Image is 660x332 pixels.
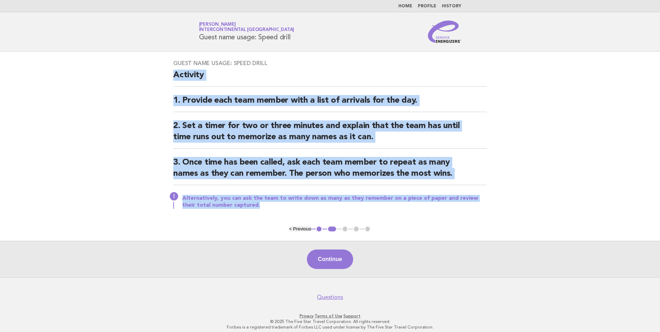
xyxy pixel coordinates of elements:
[117,319,543,324] p: © 2025 The Five Star Travel Corporation. All rights reserved.
[117,324,543,330] p: Forbes is a registered trademark of Forbes LLC used under license by The Five Star Travel Corpora...
[173,70,487,87] h2: Activity
[398,4,412,8] a: Home
[343,314,360,318] a: Support
[442,4,461,8] a: History
[307,250,353,269] button: Continue
[316,226,323,232] button: 1
[315,314,342,318] a: Terms of Use
[327,226,337,232] button: 2
[173,120,487,149] h2: 2. Set a timer for two or three minutes and explain that the team has until time runs out to memo...
[173,60,487,67] h3: Guest name usage: Speed drill
[317,294,343,301] a: Questions
[199,23,294,41] h1: Guest name usage: Speed drill
[428,21,461,43] img: Service Energizers
[199,22,294,32] a: [PERSON_NAME]InterContinental [GEOGRAPHIC_DATA]
[173,157,487,185] h2: 3. Once time has been called, ask each team member to repeat as many names as they can remember. ...
[182,195,487,209] p: Alternatively, you can ask the team to write down as many as they remember on a piece of paper an...
[300,314,313,318] a: Privacy
[173,95,487,112] h2: 1. Provide each team member with a list of arrivals for the day.
[289,226,311,231] button: < Previous
[199,28,294,32] span: InterContinental [GEOGRAPHIC_DATA]
[418,4,436,8] a: Profile
[117,313,543,319] p: · ·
